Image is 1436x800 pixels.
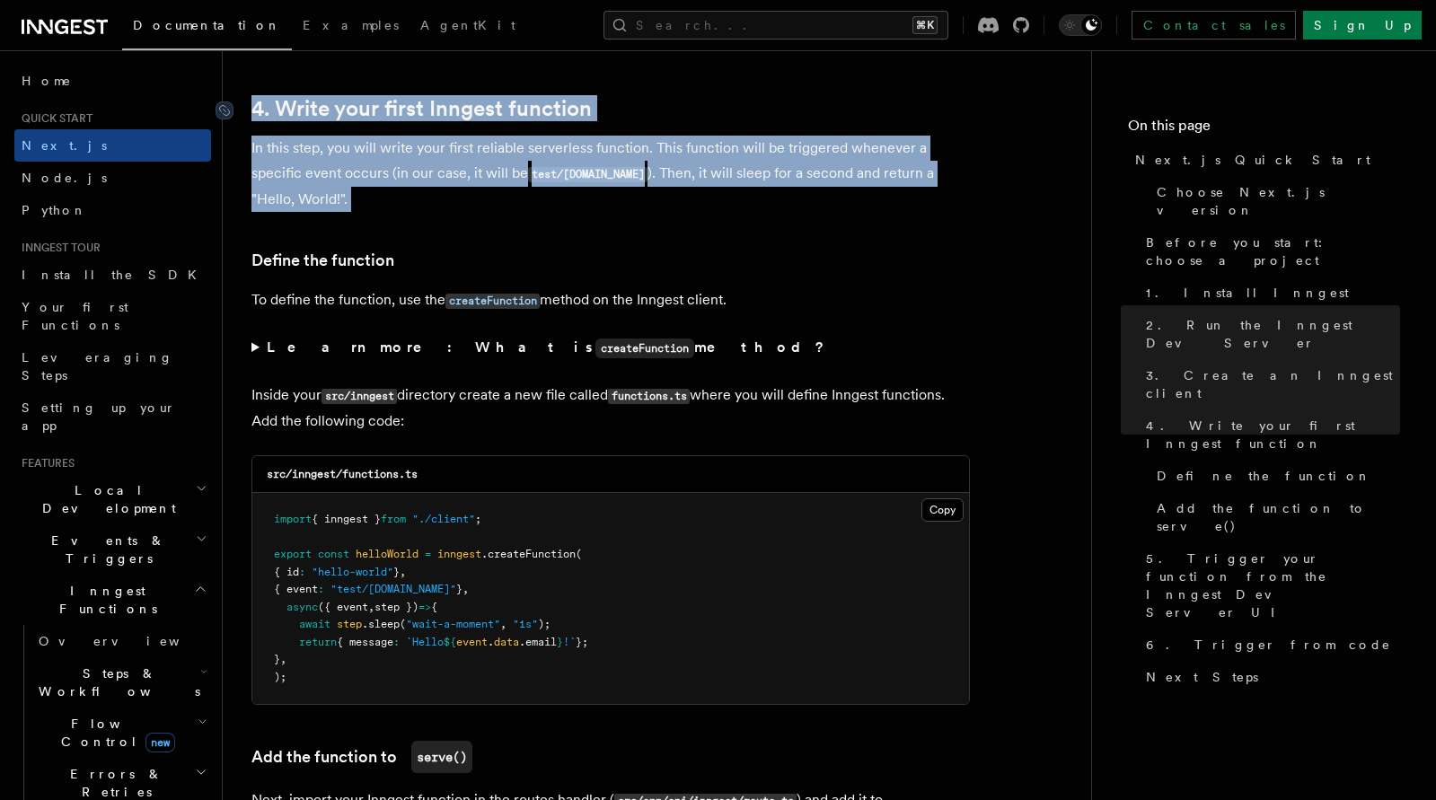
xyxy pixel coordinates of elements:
span: from [381,513,406,525]
p: To define the function, use the method on the Inngest client. [251,287,970,313]
a: AgentKit [410,5,526,48]
span: Next.js [22,138,107,153]
button: Flow Controlnew [31,708,211,758]
span: , [368,601,374,613]
span: inngest [437,548,481,560]
a: Home [14,65,211,97]
span: ({ event [318,601,368,613]
span: Flow Control [31,715,198,751]
span: { inngest } [312,513,381,525]
button: Search...⌘K [603,11,948,40]
a: Examples [292,5,410,48]
span: Steps & Workflows [31,664,200,700]
span: Documentation [133,18,281,32]
a: Documentation [122,5,292,50]
a: Next.js [14,129,211,162]
span: = [425,548,431,560]
a: Setting up your app [14,391,211,442]
span: ( [400,618,406,630]
span: } [557,636,563,648]
span: Events & Triggers [14,532,196,567]
span: } [393,566,400,578]
span: Leveraging Steps [22,350,173,382]
code: test/[DOMAIN_NAME] [528,167,648,182]
span: Add the function to serve() [1157,499,1400,535]
p: In this step, you will write your first reliable serverless function. This function will be trigg... [251,136,970,212]
span: { [431,601,437,613]
span: => [418,601,431,613]
span: : [318,583,324,595]
a: 6. Trigger from code [1139,629,1400,661]
span: } [456,583,463,595]
span: .email [519,636,557,648]
code: serve() [411,741,472,773]
button: Inngest Functions [14,575,211,625]
span: data [494,636,519,648]
span: : [393,636,400,648]
span: "wait-a-moment" [406,618,500,630]
span: Examples [303,18,399,32]
span: 3. Create an Inngest client [1146,366,1400,402]
span: helloWorld [356,548,418,560]
span: ); [274,671,286,683]
span: Your first Functions [22,300,128,332]
a: Add the function toserve() [251,741,472,773]
summary: Learn more: What iscreateFunctionmethod? [251,335,970,361]
code: createFunction [445,294,540,309]
span: "./client" [412,513,475,525]
span: Before you start: choose a project [1146,233,1400,269]
a: 3. Create an Inngest client [1139,359,1400,409]
span: AgentKit [420,18,515,32]
span: import [274,513,312,525]
kbd: ⌘K [912,16,938,34]
code: src/inngest [322,389,397,404]
span: } [274,653,280,665]
span: Next Steps [1146,668,1258,686]
span: .sleep [362,618,400,630]
button: Local Development [14,474,211,524]
span: 5. Trigger your function from the Inngest Dev Server UI [1146,549,1400,621]
a: 2. Run the Inngest Dev Server [1139,309,1400,359]
span: 6. Trigger from code [1146,636,1391,654]
span: { id [274,566,299,578]
span: }; [576,636,588,648]
span: Features [14,456,75,470]
span: : [299,566,305,578]
span: 1. Install Inngest [1146,284,1349,302]
strong: Learn more: What is method? [267,338,828,356]
span: export [274,548,312,560]
span: async [286,601,318,613]
a: Next Steps [1139,661,1400,693]
p: Inside your directory create a new file called where you will define Inngest functions. Add the f... [251,382,970,434]
button: Copy [921,498,964,522]
a: Sign Up [1303,11,1422,40]
span: step }) [374,601,418,613]
code: createFunction [595,338,694,358]
span: , [280,653,286,665]
a: 4. Write your first Inngest function [1139,409,1400,460]
span: event [456,636,488,648]
code: functions.ts [608,389,690,404]
button: Steps & Workflows [31,657,211,708]
span: Home [22,72,72,90]
span: , [463,583,469,595]
a: Node.js [14,162,211,194]
span: Python [22,203,87,217]
span: Inngest Functions [14,582,194,618]
a: 1. Install Inngest [1139,277,1400,309]
span: "test/[DOMAIN_NAME]" [330,583,456,595]
span: Choose Next.js version [1157,183,1400,219]
span: ); [538,618,551,630]
button: Events & Triggers [14,524,211,575]
span: , [500,618,507,630]
code: src/inngest/functions.ts [267,468,418,480]
span: Install the SDK [22,268,207,282]
a: Add the function to serve() [1150,492,1400,542]
span: Local Development [14,481,196,517]
span: const [318,548,349,560]
a: Define the function [1150,460,1400,492]
span: ; [475,513,481,525]
a: Overview [31,625,211,657]
a: Before you start: choose a project [1139,226,1400,277]
button: Toggle dark mode [1059,14,1102,36]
